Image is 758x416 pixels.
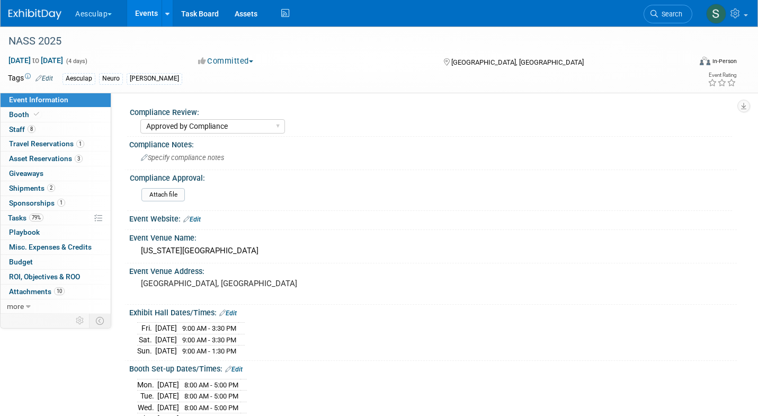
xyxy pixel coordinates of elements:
td: Fri. [137,323,155,334]
a: Edit [219,309,237,317]
span: Shipments [9,184,55,192]
span: 8:00 AM - 5:00 PM [184,381,238,389]
span: 9:00 AM - 3:30 PM [182,336,236,344]
span: 8:00 AM - 5:00 PM [184,404,238,412]
span: 10 [54,287,65,295]
a: Event Information [1,93,111,107]
span: Asset Reservations [9,154,83,163]
a: Misc. Expenses & Credits [1,240,111,254]
a: Edit [35,75,53,82]
div: Exhibit Hall Dates/Times: [129,305,737,318]
button: Committed [194,56,257,67]
div: [US_STATE][GEOGRAPHIC_DATA] [137,243,729,259]
span: Tasks [8,214,43,222]
span: Attachments [9,287,65,296]
img: Sara Hurson [706,4,726,24]
a: Sponsorships1 [1,196,111,210]
span: more [7,302,24,311]
a: Travel Reservations1 [1,137,111,151]
span: Misc. Expenses & Credits [9,243,92,251]
span: 79% [29,214,43,222]
td: Sun. [137,346,155,357]
span: Staff [9,125,35,134]
span: [DATE] [DATE] [8,56,64,65]
div: In-Person [712,57,737,65]
span: 2 [47,184,55,192]
div: Compliance Approval: [130,170,732,183]
span: 3 [75,155,83,163]
a: Edit [183,216,201,223]
a: Budget [1,255,111,269]
td: [DATE] [157,391,179,402]
td: Wed. [137,402,157,413]
span: 1 [76,140,84,148]
a: Attachments10 [1,285,111,299]
td: [DATE] [155,334,177,346]
img: ExhibitDay [8,9,61,20]
div: Event Rating [708,73,736,78]
span: 9:00 AM - 1:30 PM [182,347,236,355]
span: 9:00 AM - 3:30 PM [182,324,236,332]
div: Compliance Notes: [129,137,737,150]
span: 8 [28,125,35,133]
span: Budget [9,258,33,266]
div: Event Venue Address: [129,263,737,277]
a: Shipments2 [1,181,111,196]
a: Staff8 [1,122,111,137]
td: [DATE] [155,346,177,357]
a: Giveaways [1,166,111,181]
span: (4 days) [65,58,87,65]
a: Playbook [1,225,111,240]
div: Event Venue Name: [129,230,737,243]
span: Booth [9,110,41,119]
td: [DATE] [155,323,177,334]
td: Mon. [137,379,157,391]
div: Event Format [629,55,737,71]
span: Event Information [9,95,68,104]
div: [PERSON_NAME] [127,73,182,84]
span: Giveaways [9,169,43,178]
td: [DATE] [157,402,179,413]
span: 8:00 AM - 5:00 PM [184,392,238,400]
img: Format-Inperson.png [700,57,710,65]
td: Toggle Event Tabs [90,314,111,328]
div: NASS 2025 [5,32,675,51]
span: Search [658,10,682,18]
a: Tasks79% [1,211,111,225]
a: more [1,299,111,314]
span: Sponsorships [9,199,65,207]
pre: [GEOGRAPHIC_DATA], [GEOGRAPHIC_DATA] [141,279,371,288]
a: Asset Reservations3 [1,152,111,166]
td: Sat. [137,334,155,346]
span: ROI, Objectives & ROO [9,272,80,281]
div: Booth Set-up Dates/Times: [129,361,737,375]
a: ROI, Objectives & ROO [1,270,111,284]
span: to [31,56,41,65]
td: [DATE] [157,379,179,391]
span: Specify compliance notes [141,154,224,162]
a: Edit [225,366,243,373]
a: Booth [1,108,111,122]
span: Playbook [9,228,40,236]
td: Tue. [137,391,157,402]
i: Booth reservation complete [34,111,39,117]
span: Travel Reservations [9,139,84,148]
td: Personalize Event Tab Strip [71,314,90,328]
div: Event Website: [129,211,737,225]
div: Aesculap [63,73,95,84]
div: Neuro [99,73,123,84]
a: Search [644,5,692,23]
span: 1 [57,199,65,207]
div: Compliance Review: [130,104,732,118]
td: Tags [8,73,53,85]
span: [GEOGRAPHIC_DATA], [GEOGRAPHIC_DATA] [451,58,584,66]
